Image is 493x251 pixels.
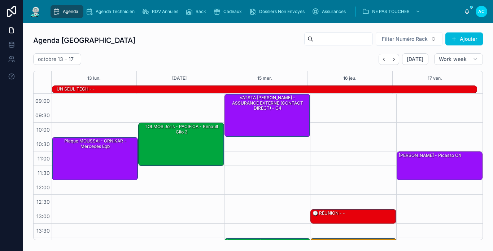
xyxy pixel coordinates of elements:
span: AC [478,9,485,14]
button: 15 mer. [257,71,272,85]
span: 12:30 [35,199,52,205]
button: [DATE] [172,71,187,85]
button: 16 jeu. [343,71,357,85]
div: UN SEUL TECH - - [56,86,96,92]
div: plaque MOUSSAI - ORNIKAR - mercedes eqb [53,138,137,150]
span: Dossiers Non Envoyés [259,9,305,14]
span: Agenda Technicien [96,9,135,14]
img: App logo [29,6,42,17]
button: 17 ven. [428,71,442,85]
span: 10:00 [35,127,52,133]
span: 11:30 [36,170,52,176]
button: 13 lun. [87,71,101,85]
span: 13:00 [35,213,52,219]
span: Work week [439,56,467,62]
div: [PERSON_NAME] - GMF - opel zafira [226,239,304,245]
button: Ajouter [445,32,483,45]
span: Cadeaux [223,9,242,14]
span: Agenda [63,9,78,14]
div: 🕒 RÉUNION - - [311,210,396,223]
a: Cadeaux [211,5,247,18]
div: TOLMOS Joris - PACIFICA - Renault Clio 2 [139,123,224,166]
div: TOLMOS Joris - PACIFICA - Renault Clio 2 [140,123,223,135]
a: Agenda [51,5,83,18]
button: Work week [434,53,483,65]
a: NE PAS TOUCHER [360,5,424,18]
div: UN SEUL TECH - - [56,85,96,93]
span: Assurances [322,9,346,14]
div: scrollable content [48,4,464,19]
div: VATSTA [PERSON_NAME] - ASSURANCE EXTERNE (CONTACT DIRECT) - c4 [225,94,310,137]
span: 13:30 [35,228,52,234]
a: Agenda Technicien [83,5,140,18]
div: [PERSON_NAME] - picasso c4 [398,152,462,159]
div: plaque MOUSSAI - ORNIKAR - mercedes eqb [52,137,138,180]
button: Next [389,54,399,65]
a: Assurances [310,5,351,18]
div: VATSTA [PERSON_NAME] - ASSURANCE EXTERNE (CONTACT DIRECT) - c4 [226,94,310,111]
span: 11:00 [36,155,52,162]
span: 10:30 [35,141,52,147]
div: [PERSON_NAME] - picasso c4 [397,152,482,180]
button: Back [379,54,389,65]
h2: octobre 13 – 17 [38,56,74,63]
a: RDV Annulés [140,5,183,18]
span: Filter Numéro Rack [382,35,428,43]
span: 09:00 [34,98,52,104]
a: Dossiers Non Envoyés [247,5,310,18]
span: 09:30 [34,112,52,118]
span: [DATE] [407,56,424,62]
span: 12:00 [35,184,52,190]
button: [DATE] [402,53,428,65]
div: Lermusiaux - MACIF - Mégane 3 [312,239,380,245]
span: RDV Annulés [152,9,178,14]
span: NE PAS TOUCHER [372,9,410,14]
a: Rack [183,5,211,18]
span: Rack [196,9,206,14]
h1: Agenda [GEOGRAPHIC_DATA] [33,35,135,45]
button: Select Button [376,32,442,46]
div: 🕒 RÉUNION - - [312,210,346,216]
